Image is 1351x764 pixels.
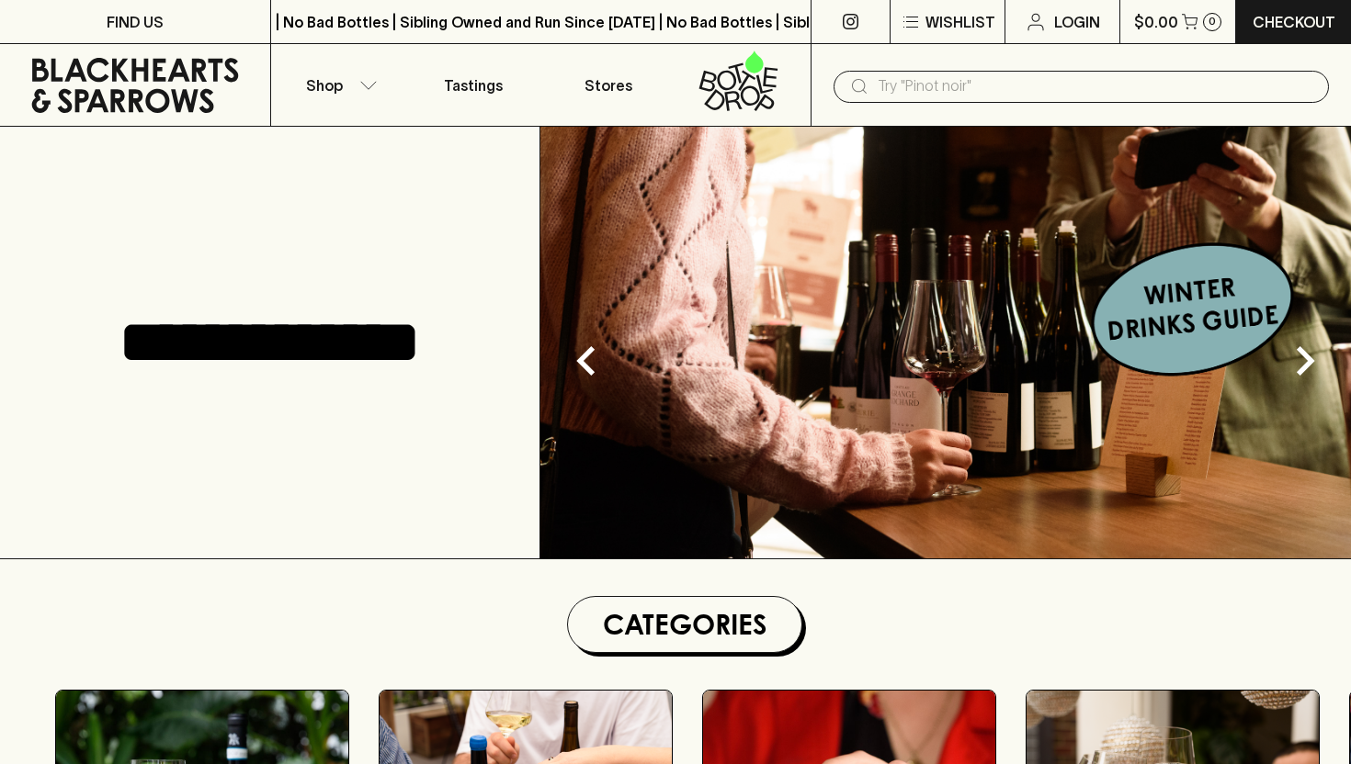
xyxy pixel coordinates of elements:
[271,44,406,126] button: Shop
[925,11,995,33] p: Wishlist
[1054,11,1100,33] p: Login
[878,72,1314,101] input: Try "Pinot noir"
[1209,17,1216,27] p: 0
[444,74,503,96] p: Tastings
[1253,11,1335,33] p: Checkout
[541,44,676,126] a: Stores
[306,74,343,96] p: Shop
[406,44,541,126] a: Tastings
[550,324,623,398] button: Previous
[1134,11,1178,33] p: $0.00
[540,127,1351,558] img: optimise
[585,74,632,96] p: Stores
[107,11,164,33] p: FIND US
[1268,324,1342,398] button: Next
[575,604,794,645] h1: Categories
